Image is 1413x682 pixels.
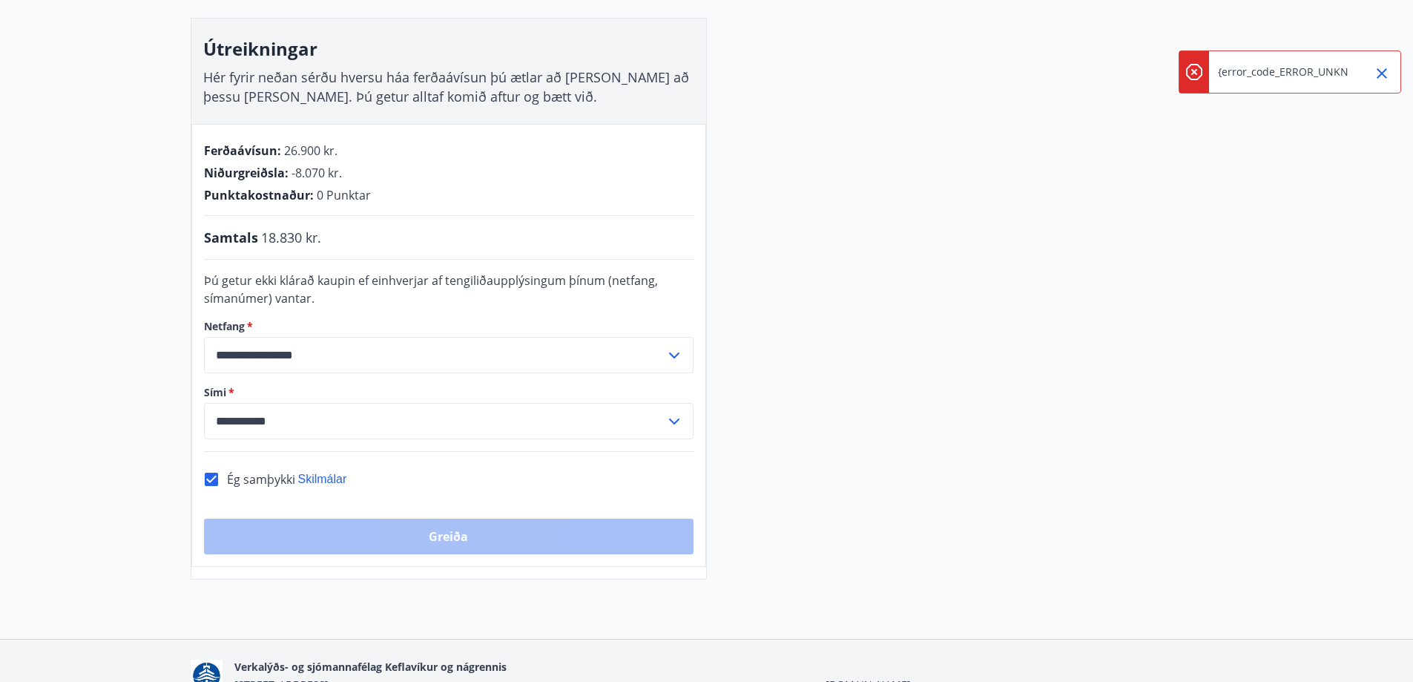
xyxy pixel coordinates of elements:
span: 18.830 kr. [261,228,321,247]
span: 0 Punktar [317,187,371,203]
h3: Útreikningar [203,36,694,62]
span: Ég samþykki [227,471,295,488]
span: Skilmálar [298,473,347,485]
button: Close [1369,61,1394,86]
span: 26.900 kr. [284,142,337,159]
label: Netfang [204,319,694,334]
span: Niðurgreiðsla : [204,165,289,181]
label: Sími [204,385,694,400]
span: Punktakostnaður : [204,187,314,203]
p: {error_code_ERROR_UNKNOWN} [1218,65,1378,79]
span: Samtals [204,228,258,247]
span: Verkalýðs- og sjómannafélag Keflavíkur og nágrennis [234,660,507,674]
span: Ferðaávísun : [204,142,281,159]
span: -8.070 kr. [292,165,342,181]
span: Hér fyrir neðan sérðu hversu háa ferðaávísun þú ætlar að [PERSON_NAME] að þessu [PERSON_NAME]. Þú... [203,68,689,105]
span: Þú getur ekki klárað kaupin ef einhverjar af tengiliðaupplýsingum þínum (netfang, símanúmer) vantar. [204,272,658,306]
button: Skilmálar [298,471,347,488]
